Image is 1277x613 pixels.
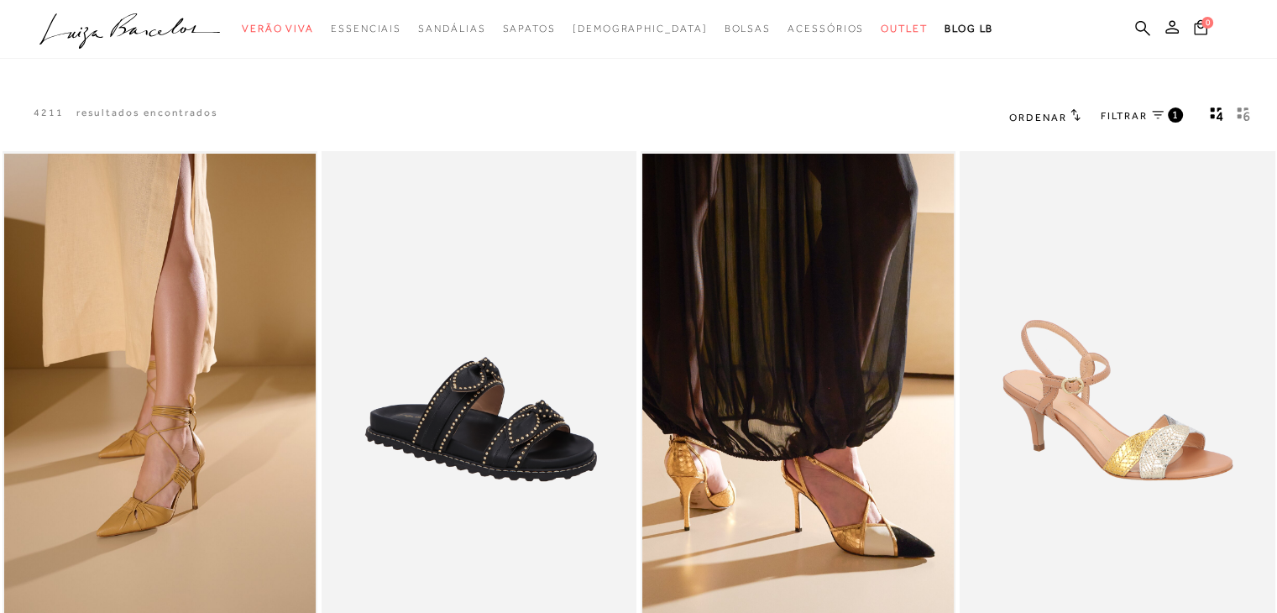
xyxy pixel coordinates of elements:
[1101,109,1148,123] span: FILTRAR
[573,23,708,34] span: [DEMOGRAPHIC_DATA]
[418,23,485,34] span: Sandálias
[788,13,864,45] a: noSubCategoriesText
[1172,107,1180,122] span: 1
[881,23,928,34] span: Outlet
[1232,106,1255,128] button: gridText6Desc
[502,23,555,34] span: Sapatos
[418,13,485,45] a: noSubCategoriesText
[1201,17,1213,29] span: 0
[788,23,864,34] span: Acessórios
[945,13,993,45] a: BLOG LB
[1009,112,1066,123] span: Ordenar
[34,106,64,120] p: 4211
[502,13,555,45] a: noSubCategoriesText
[881,13,928,45] a: noSubCategoriesText
[242,23,314,34] span: Verão Viva
[1189,18,1212,41] button: 0
[1205,106,1228,128] button: Mostrar 4 produtos por linha
[242,13,314,45] a: noSubCategoriesText
[331,23,401,34] span: Essenciais
[724,23,771,34] span: Bolsas
[724,13,771,45] a: noSubCategoriesText
[76,106,218,120] p: resultados encontrados
[573,13,708,45] a: noSubCategoriesText
[945,23,993,34] span: BLOG LB
[331,13,401,45] a: noSubCategoriesText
